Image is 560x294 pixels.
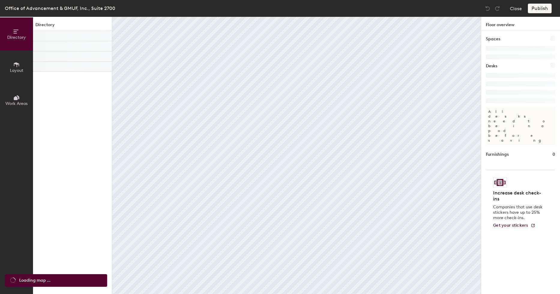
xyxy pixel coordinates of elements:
span: Get your stickers [493,223,528,228]
h1: Furnishings [486,151,509,158]
h1: Desks [486,63,497,69]
span: Layout [10,68,23,73]
img: Redo [494,5,500,11]
h1: Directory [33,22,112,31]
h4: Increase desk check-ins [493,190,544,202]
span: Directory [7,35,26,40]
p: Companies that use desk stickers have up to 25% more check-ins. [493,204,544,221]
p: All desks need to be in a pod before saving [486,107,555,145]
h1: 0 [552,151,555,158]
h1: Floor overview [481,17,560,31]
h1: Spaces [486,36,500,42]
img: Undo [485,5,491,11]
span: Loading map ... [19,277,50,284]
div: Office of Advancement & GMUF, Inc., Suite 2700 [5,5,115,12]
a: Get your stickers [493,223,535,228]
span: Work Areas [5,101,28,106]
img: Sticker logo [493,177,507,188]
button: Close [510,4,522,13]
